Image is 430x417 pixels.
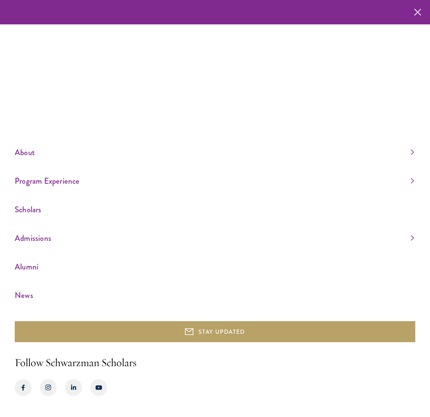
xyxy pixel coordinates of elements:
[15,145,414,159] a: About
[15,203,414,216] a: Scholars
[15,231,414,245] a: Admissions
[15,260,414,274] a: Alumni
[15,355,415,371] h2: Follow Schwarzman Scholars
[15,288,414,302] a: News
[15,321,415,342] button: STAY UPDATED
[15,174,414,188] a: Program Experience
